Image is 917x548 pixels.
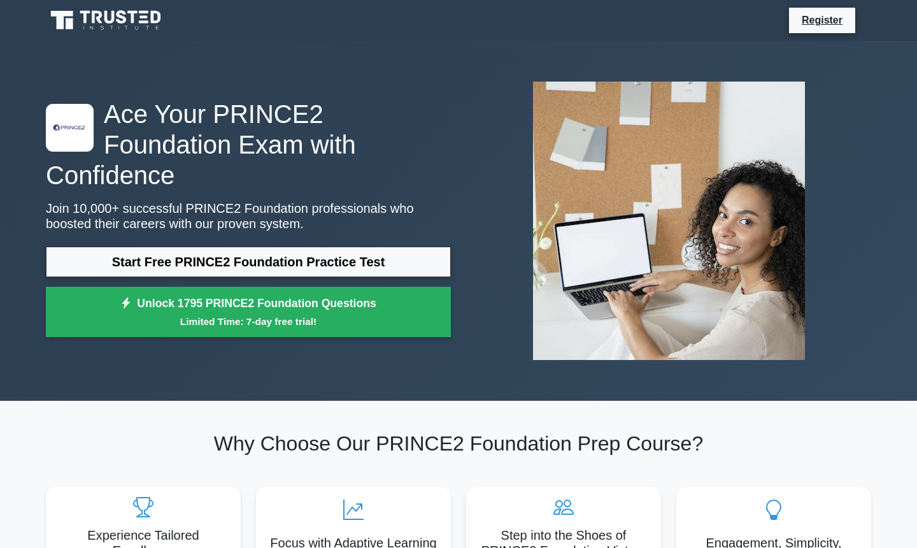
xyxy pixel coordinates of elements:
[46,431,871,456] h2: Why Choose Our PRINCE2 Foundation Prep Course?
[46,201,451,231] p: Join 10,000+ successful PRINCE2 Foundation professionals who boosted their careers with our prove...
[46,99,451,191] h1: Ace Your PRINCE2 Foundation Exam with Confidence
[794,12,850,28] a: Register
[46,287,451,338] a: Unlock 1795 PRINCE2 Foundation QuestionsLimited Time: 7-day free trial!
[62,314,435,329] small: Limited Time: 7-day free trial!
[46,247,451,277] a: Start Free PRINCE2 Foundation Practice Test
